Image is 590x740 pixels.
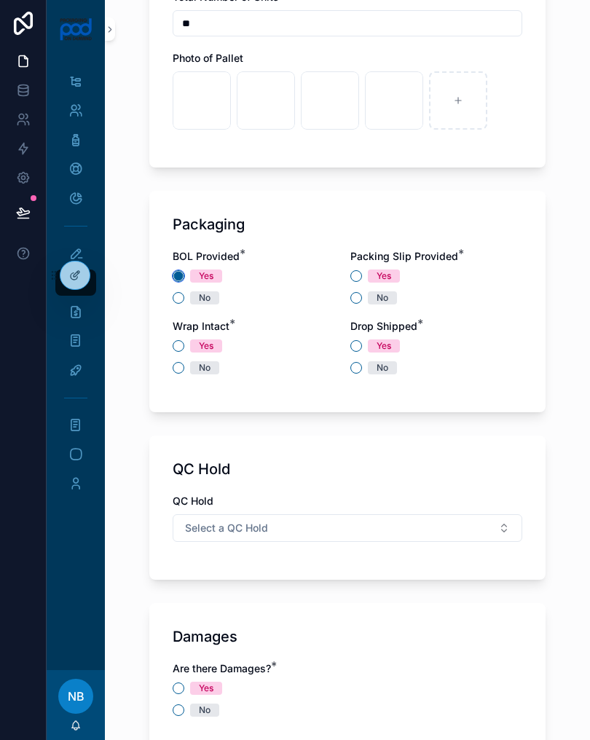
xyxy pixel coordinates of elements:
[377,269,391,283] div: Yes
[199,269,213,283] div: Yes
[199,291,211,304] div: No
[377,339,391,353] div: Yes
[173,214,245,235] h1: Packaging
[199,361,211,374] div: No
[173,250,240,262] span: BOL Provided
[377,361,388,374] div: No
[199,682,213,695] div: Yes
[199,339,213,353] div: Yes
[173,459,230,479] h1: QC Hold
[173,662,271,674] span: Are there Damages?
[185,521,268,535] span: Select a QC Hold
[173,514,522,542] button: Select Button
[377,291,388,304] div: No
[350,320,417,332] span: Drop Shipped
[173,495,213,507] span: QC Hold
[47,58,105,516] div: scrollable content
[173,52,243,64] span: Photo of Pallet
[173,320,229,332] span: Wrap Intact
[68,688,84,705] span: NB
[59,17,93,41] img: App logo
[199,704,211,717] div: No
[350,250,458,262] span: Packing Slip Provided
[173,626,237,647] h1: Damages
